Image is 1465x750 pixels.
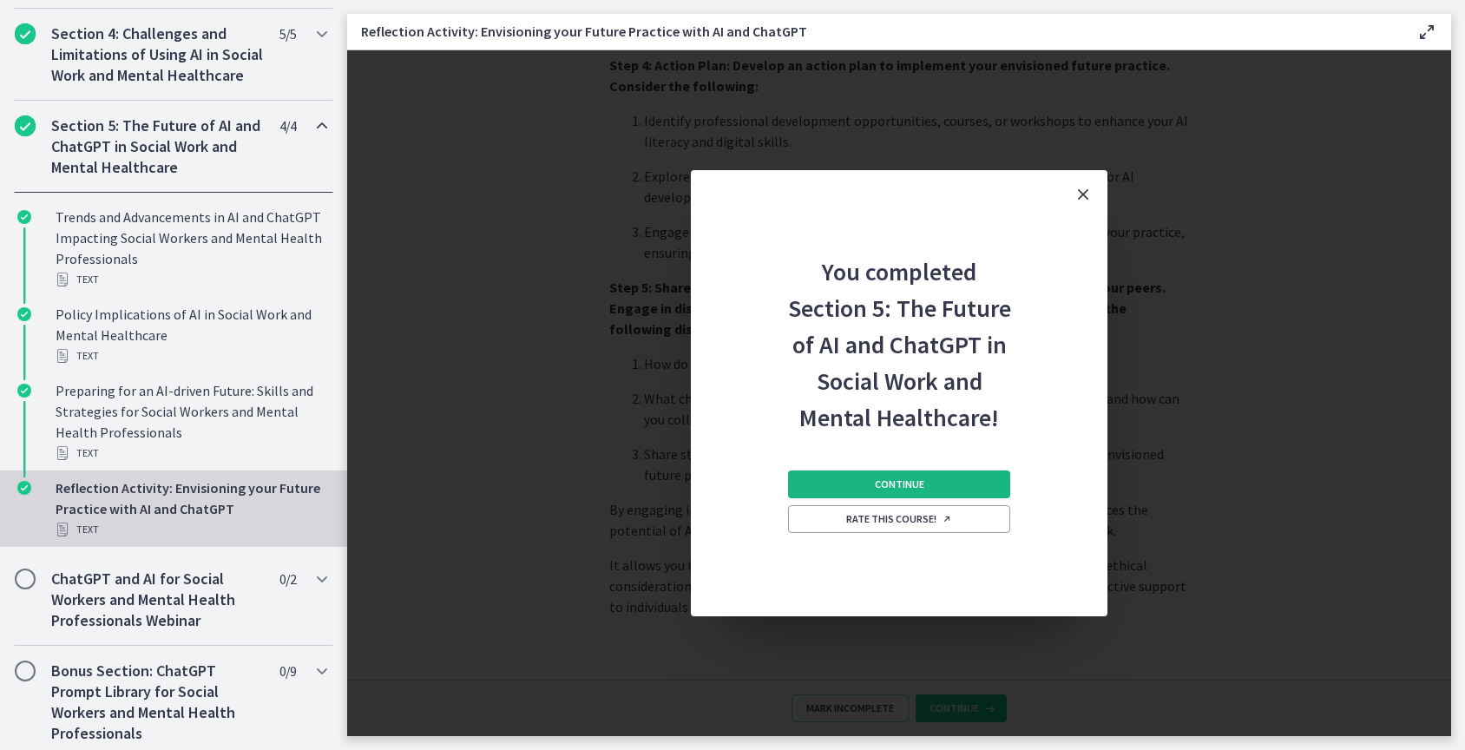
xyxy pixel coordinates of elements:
[51,661,263,744] h2: Bonus Section: ChatGPT Prompt Library for Social Workers and Mental Health Professionals
[56,207,326,290] div: Trends and Advancements in AI and ChatGPT Impacting Social Workers and Mental Health Professionals
[56,269,326,290] div: Text
[56,477,326,540] div: Reflection Activity: Envisioning your Future Practice with AI and ChatGPT
[56,304,326,366] div: Policy Implications of AI in Social Work and Mental Healthcare
[279,23,296,44] span: 5 / 5
[788,505,1010,533] a: Rate this course! Opens in a new window
[875,477,924,491] span: Continue
[17,307,31,321] i: Completed
[279,115,296,136] span: 4 / 4
[17,481,31,495] i: Completed
[279,661,296,681] span: 0 / 9
[51,569,263,631] h2: ChatGPT and AI for Social Workers and Mental Health Professionals Webinar
[56,519,326,540] div: Text
[51,23,263,86] h2: Section 4: Challenges and Limitations of Using AI in Social Work and Mental Healthcare
[279,569,296,589] span: 0 / 2
[17,210,31,224] i: Completed
[788,470,1010,498] button: Continue
[846,512,952,526] span: Rate this course!
[785,219,1014,436] h2: You completed Section 5: The Future of AI and ChatGPT in Social Work and Mental Healthcare!
[15,115,36,136] i: Completed
[51,115,263,178] h2: Section 5: The Future of AI and ChatGPT in Social Work and Mental Healthcare
[56,443,326,464] div: Text
[942,514,952,524] i: Opens in a new window
[56,380,326,464] div: Preparing for an AI-driven Future: Skills and Strategies for Social Workers and Mental Health Pro...
[17,384,31,398] i: Completed
[361,21,1389,42] h3: Reflection Activity: Envisioning your Future Practice with AI and ChatGPT
[56,345,326,366] div: Text
[15,23,36,44] i: Completed
[1059,170,1107,219] button: Close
